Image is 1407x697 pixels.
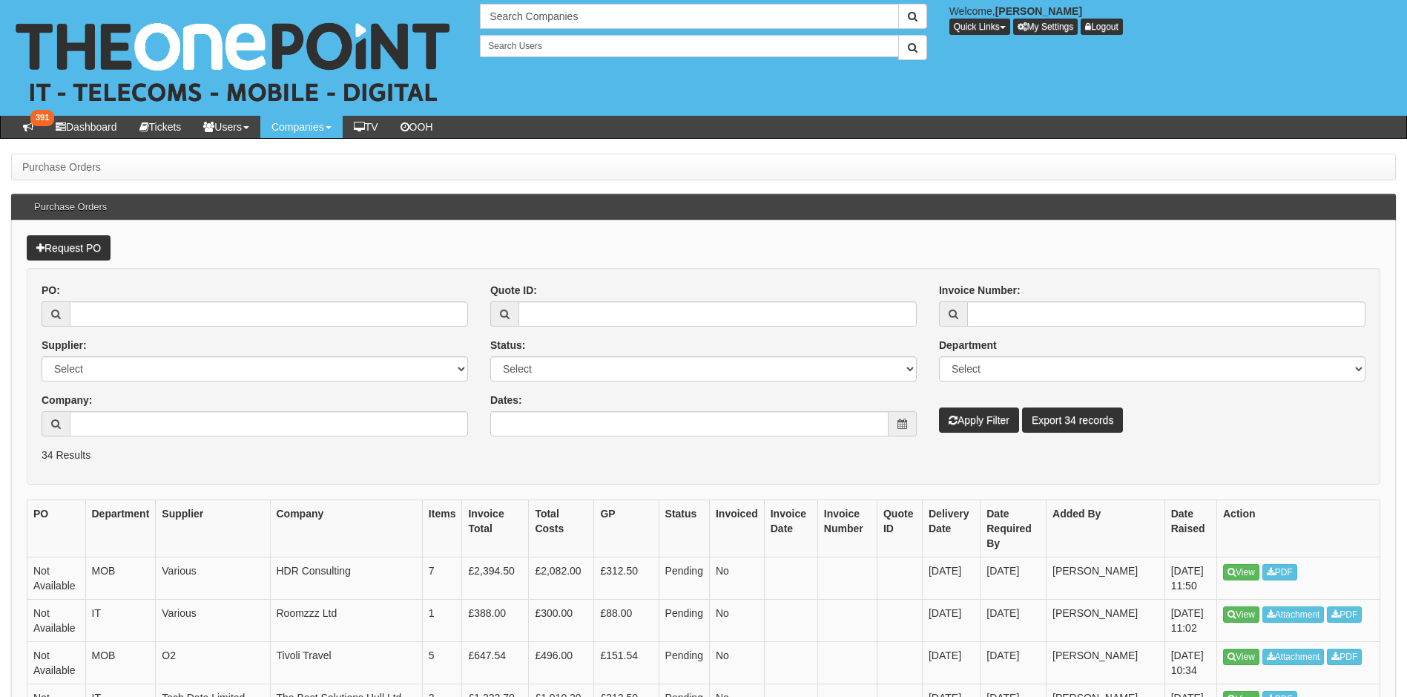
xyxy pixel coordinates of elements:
[981,557,1047,600] td: [DATE]
[462,500,529,557] th: Invoice Total
[659,642,709,684] td: Pending
[938,4,1407,35] div: Welcome,
[42,338,87,353] label: Supplier:
[922,600,980,642] td: [DATE]
[529,642,594,684] td: £496.00
[156,557,270,600] td: Various
[42,283,60,298] label: PO:
[270,642,422,684] td: Tivoli Travel
[981,642,1047,684] td: [DATE]
[659,557,709,600] td: Pending
[529,600,594,642] td: £300.00
[995,5,1082,17] b: [PERSON_NAME]
[1164,500,1216,557] th: Date Raised
[1081,19,1123,35] a: Logout
[981,600,1047,642] td: [DATE]
[949,19,1010,35] button: Quick Links
[594,642,659,684] td: £151.54
[1327,606,1362,623] a: PDF
[260,116,343,138] a: Companies
[22,160,101,174] li: Purchase Orders
[156,600,270,642] td: Various
[1022,408,1124,433] a: Export 34 records
[1262,564,1297,580] a: PDF
[462,557,529,600] td: £2,394.50
[922,500,980,557] th: Delivery Date
[192,116,260,138] a: Users
[817,500,877,557] th: Invoice Number
[1262,649,1325,665] a: Attachment
[156,500,270,557] th: Supplier
[709,642,764,684] td: No
[422,642,462,684] td: 5
[30,110,54,126] span: 391
[85,557,156,600] td: MOB
[922,642,980,684] td: [DATE]
[1047,600,1165,642] td: [PERSON_NAME]
[1164,557,1216,600] td: [DATE] 11:50
[389,116,444,138] a: OOH
[27,600,86,642] td: Not Available
[877,500,922,557] th: Quote ID
[939,283,1021,298] label: Invoice Number:
[156,642,270,684] td: O2
[529,557,594,600] td: £2,082.00
[27,194,114,220] h3: Purchase Orders
[343,116,389,138] a: TV
[939,408,1019,433] button: Apply Filter
[270,557,422,600] td: HDR Consulting
[1164,600,1216,642] td: [DATE] 11:02
[422,500,462,557] th: Items
[709,557,764,600] td: No
[1047,642,1165,684] td: [PERSON_NAME]
[659,500,709,557] th: Status
[1223,649,1259,665] a: View
[1217,500,1380,557] th: Action
[85,500,156,557] th: Department
[128,116,193,138] a: Tickets
[85,642,156,684] td: MOB
[764,500,817,557] th: Invoice Date
[922,557,980,600] td: [DATE]
[27,500,86,557] th: PO
[270,600,422,642] td: Roomzzz Ltd
[1047,557,1165,600] td: [PERSON_NAME]
[422,600,462,642] td: 1
[270,500,422,557] th: Company
[85,600,156,642] td: IT
[490,338,525,353] label: Status:
[27,235,111,261] a: Request PO
[1047,500,1165,557] th: Added By
[480,35,898,57] input: Search Users
[480,4,898,29] input: Search Companies
[709,500,764,557] th: Invoiced
[422,557,462,600] td: 7
[27,557,86,600] td: Not Available
[1262,606,1325,623] a: Attachment
[529,500,594,557] th: Total Costs
[490,393,522,408] label: Dates:
[981,500,1047,557] th: Date Required By
[709,600,764,642] td: No
[462,600,529,642] td: £388.00
[27,642,86,684] td: Not Available
[659,600,709,642] td: Pending
[1223,606,1259,623] a: View
[594,600,659,642] td: £88.00
[1013,19,1078,35] a: My Settings
[594,500,659,557] th: GP
[45,116,128,138] a: Dashboard
[462,642,529,684] td: £647.54
[1164,642,1216,684] td: [DATE] 10:34
[594,557,659,600] td: £312.50
[42,448,1365,462] p: 34 Results
[490,283,537,298] label: Quote ID:
[939,338,997,353] label: Department
[1223,564,1259,580] a: View
[1327,649,1362,665] a: PDF
[42,393,92,408] label: Company:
